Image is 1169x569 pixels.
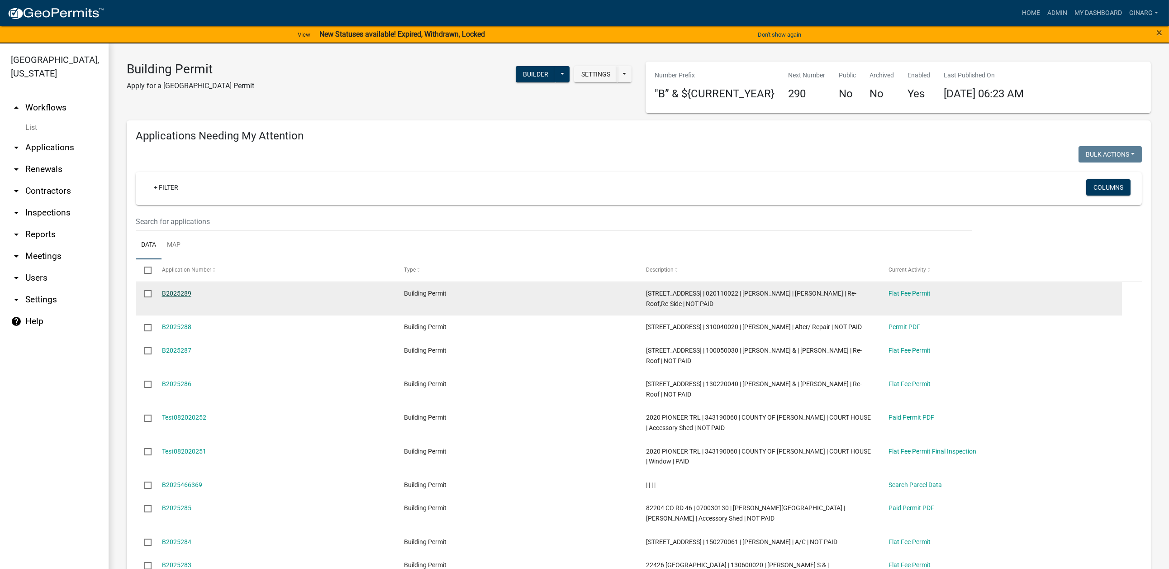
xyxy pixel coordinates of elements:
[889,481,942,488] a: Search Parcel Data
[788,71,825,80] p: Next Number
[11,251,22,262] i: arrow_drop_down
[162,231,186,260] a: Map
[162,323,191,330] a: B2025288
[637,259,879,281] datatable-header-cell: Description
[404,538,447,545] span: Building Permit
[162,481,202,488] a: B2025466369
[889,290,931,297] a: Flat Fee Permit
[646,481,656,488] span: | | | |
[889,538,931,545] a: Flat Fee Permit
[404,561,447,569] span: Building Permit
[889,267,926,273] span: Current Activity
[870,71,894,80] p: Archived
[646,347,862,364] span: 62480 CO RD 46 | 100050030 | JAHNKE,WAYNE H & | SHARON K JAHNKE | Re-Roof | NOT PAID
[162,380,191,387] a: B2025286
[574,66,618,82] button: Settings
[908,87,930,100] h4: Yes
[404,481,447,488] span: Building Permit
[11,102,22,113] i: arrow_drop_up
[880,259,1122,281] datatable-header-cell: Current Activity
[646,448,871,465] span: 2020 PIONEER TRL | 343190060 | COUNTY OF FREEBORN | COURT HOUSE | Window | PAID
[889,504,934,512] a: Paid Permit PDF
[1018,5,1044,22] a: Home
[646,323,862,330] span: 331 MAIN ST | 310040020 | NELSON,MARC ALAN | Alter/ Repair | NOT PAID
[889,561,931,569] a: Flat Fee Permit
[162,290,191,297] a: B2025289
[395,259,637,281] datatable-header-cell: Type
[162,561,191,569] a: B2025283
[646,267,674,273] span: Description
[839,87,856,100] h4: No
[162,414,206,421] a: Test082020252
[147,179,185,196] a: + Filter
[944,87,1024,100] span: [DATE] 06:23 AM
[162,267,211,273] span: Application Number
[162,504,191,512] a: B2025285
[162,448,206,455] a: Test082020251
[11,294,22,305] i: arrow_drop_down
[319,30,485,38] strong: New Statuses available! Expired, Withdrawn, Locked
[788,87,825,100] h4: 290
[870,87,894,100] h4: No
[404,448,447,455] span: Building Permit
[127,81,254,91] p: Apply for a [GEOGRAPHIC_DATA] Permit
[1126,5,1162,22] a: ginarg
[162,347,191,354] a: B2025287
[516,66,556,82] button: Builder
[127,62,254,77] h3: Building Permit
[404,267,416,273] span: Type
[908,71,930,80] p: Enabled
[944,71,1024,80] p: Last Published On
[1079,146,1142,163] button: Bulk Actions
[1044,5,1071,22] a: Admin
[162,538,191,545] a: B2025284
[11,316,22,327] i: help
[646,290,856,307] span: 83354 140TH ST | 020110022 | BERGLUND,LAUREN | PETER BERGLUND | Re-Roof,Re-Side | NOT PAID
[11,142,22,153] i: arrow_drop_down
[1156,26,1162,39] span: ×
[655,87,775,100] h4: "B” & ${CURRENT_YEAR}
[404,347,447,354] span: Building Permit
[136,212,972,231] input: Search for applications
[11,207,22,218] i: arrow_drop_down
[153,259,395,281] datatable-header-cell: Application Number
[646,414,871,431] span: 2020 PIONEER TRL | 343190060 | COUNTY OF FREEBORN | COURT HOUSE | Accessory Shed | NOT PAID
[136,259,153,281] datatable-header-cell: Select
[839,71,856,80] p: Public
[136,129,1142,143] h4: Applications Needing My Attention
[889,380,931,387] a: Flat Fee Permit
[11,164,22,175] i: arrow_drop_down
[655,71,775,80] p: Number Prefix
[889,414,934,421] a: Paid Permit PDF
[11,229,22,240] i: arrow_drop_down
[1156,27,1162,38] button: Close
[404,414,447,421] span: Building Permit
[404,290,447,297] span: Building Permit
[136,231,162,260] a: Data
[404,504,447,512] span: Building Permit
[646,504,845,522] span: 82204 CO RD 46 | 070030130 | IVERSON,CHAD W | JAYNE E BUCKLIN | Accessory Shed | NOT PAID
[889,323,920,330] a: Permit PDF
[404,380,447,387] span: Building Permit
[889,347,931,354] a: Flat Fee Permit
[404,323,447,330] span: Building Permit
[1071,5,1126,22] a: My Dashboard
[646,538,837,545] span: 23371 650TH AVE | 150270061 | JOHNSON,CANDY C | A/C | NOT PAID
[1086,179,1131,196] button: Columns
[11,273,22,283] i: arrow_drop_down
[294,27,314,42] a: View
[646,380,862,398] span: 24855 770TH AVE | 130220040 | HANSEN,JON C & | VICKI L HANSEN | Re-Roof | NOT PAID
[754,27,805,42] button: Don't show again
[889,448,976,455] a: Flat Fee Permit Final Inspection
[11,186,22,196] i: arrow_drop_down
